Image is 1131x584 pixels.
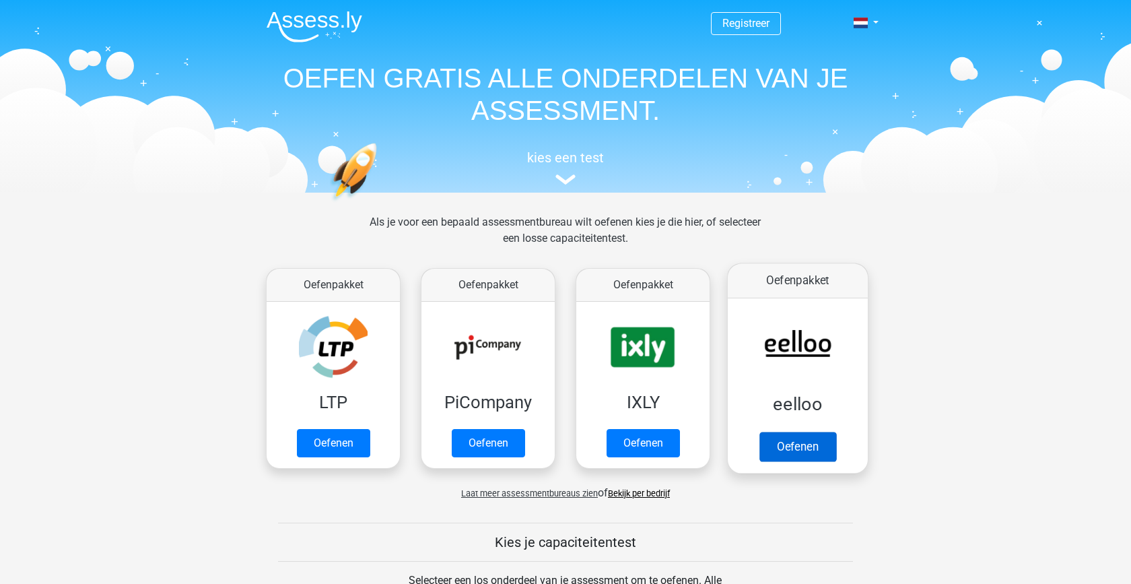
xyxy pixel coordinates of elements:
[267,11,362,42] img: Assessly
[256,62,875,127] h1: OEFEN GRATIS ALLE ONDERDELEN VAN JE ASSESSMENT.
[722,17,769,30] a: Registreer
[256,474,875,501] div: of
[330,143,429,265] img: oefenen
[461,488,598,498] span: Laat meer assessmentbureaus zien
[607,429,680,457] a: Oefenen
[256,150,875,185] a: kies een test
[452,429,525,457] a: Oefenen
[297,429,370,457] a: Oefenen
[256,150,875,166] h5: kies een test
[608,488,670,498] a: Bekijk per bedrijf
[359,214,772,263] div: Als je voor een bepaald assessmentbureau wilt oefenen kies je die hier, of selecteer een losse ca...
[278,534,853,550] h5: Kies je capaciteitentest
[555,174,576,185] img: assessment
[759,432,836,461] a: Oefenen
